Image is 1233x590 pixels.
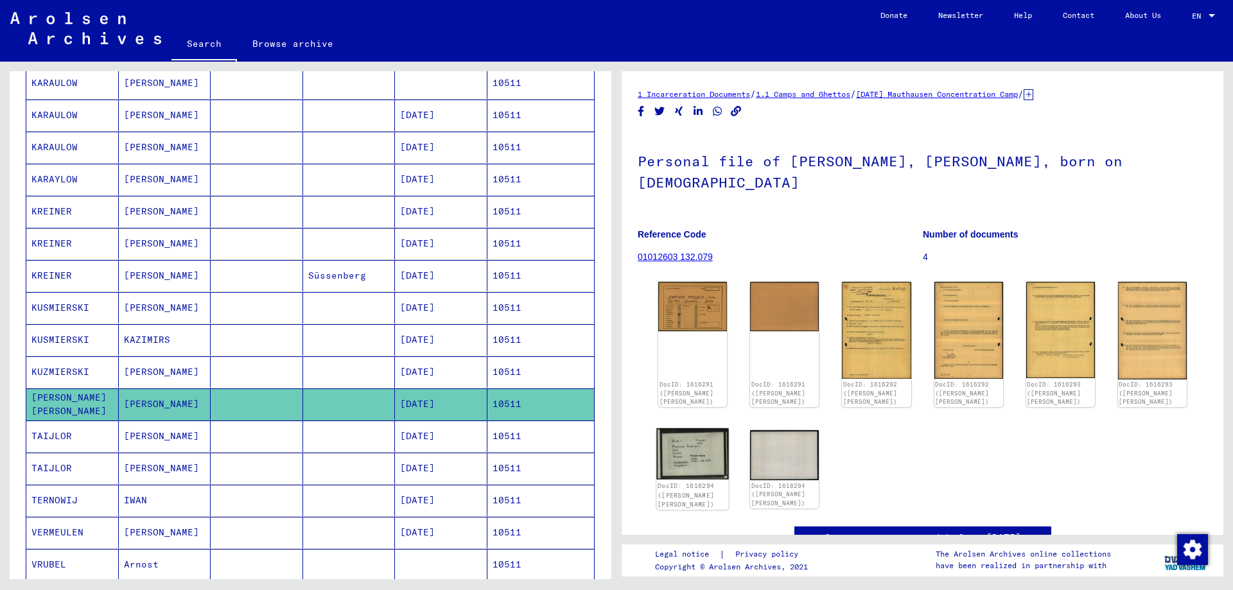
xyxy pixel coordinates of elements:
div: | [655,548,814,561]
mat-cell: [PERSON_NAME] [119,164,211,195]
mat-cell: 10511 [487,292,595,324]
mat-cell: KREINER [26,260,119,291]
p: The Arolsen Archives online collections [936,548,1111,560]
mat-cell: IWAN [119,485,211,516]
span: / [850,88,856,100]
img: 001.jpg [658,282,727,331]
mat-cell: [DATE] [395,196,487,227]
img: 001.jpg [656,428,729,480]
mat-cell: KARAYLOW [26,164,119,195]
mat-cell: KARAULOW [26,132,119,163]
a: DocID: 1616291 ([PERSON_NAME] [PERSON_NAME]) [660,381,713,405]
mat-cell: KARAULOW [26,67,119,99]
mat-cell: [PERSON_NAME] [119,421,211,452]
b: Reference Code [638,229,706,239]
mat-cell: [PERSON_NAME] [119,517,211,548]
a: DocID: 1616293 ([PERSON_NAME] [PERSON_NAME]) [1119,381,1173,405]
mat-cell: KUZMIERSKI [26,356,119,388]
mat-cell: [PERSON_NAME] [119,67,211,99]
mat-cell: KARAULOW [26,100,119,131]
mat-cell: 10511 [487,517,595,548]
mat-cell: KREINER [26,228,119,259]
mat-cell: 10511 [487,260,595,291]
mat-cell: [PERSON_NAME] [PERSON_NAME] [26,388,119,420]
mat-cell: KUSMIERSKI [26,324,119,356]
mat-cell: [DATE] [395,388,487,420]
a: Privacy policy [725,548,814,561]
mat-cell: TAIJLOR [26,421,119,452]
a: Search [171,28,237,62]
img: 001.jpg [842,282,911,379]
span: EN [1192,12,1206,21]
mat-cell: 10511 [487,132,595,163]
mat-cell: 10511 [487,164,595,195]
mat-cell: [PERSON_NAME] [119,292,211,324]
mat-cell: 10511 [487,100,595,131]
mat-cell: [DATE] [395,356,487,388]
mat-cell: [DATE] [395,100,487,131]
mat-cell: 10511 [487,549,595,580]
mat-cell: 10511 [487,324,595,356]
mat-cell: [PERSON_NAME] [119,100,211,131]
mat-cell: 10511 [487,196,595,227]
mat-cell: Süssenberg [303,260,396,291]
button: Share on Twitter [653,103,667,119]
mat-cell: TERNOWIJ [26,485,119,516]
img: Arolsen_neg.svg [10,12,161,44]
mat-cell: [DATE] [395,517,487,548]
mat-cell: KREINER [26,196,119,227]
mat-cell: [PERSON_NAME] [119,453,211,484]
a: 1.1 Camps and Ghettos [756,89,850,99]
mat-cell: VERMEULEN [26,517,119,548]
button: Copy link [730,103,743,119]
p: have been realized in partnership with [936,560,1111,571]
a: DocID: 1616292 ([PERSON_NAME] [PERSON_NAME]) [843,381,897,405]
mat-cell: 10511 [487,453,595,484]
mat-cell: [PERSON_NAME] [119,260,211,291]
h1: Personal file of [PERSON_NAME], [PERSON_NAME], born on [DEMOGRAPHIC_DATA] [638,132,1207,209]
span: / [1018,88,1024,100]
mat-cell: [DATE] [395,453,487,484]
img: Change consent [1177,534,1208,565]
button: Share on LinkedIn [692,103,705,119]
mat-cell: KUSMIERSKI [26,292,119,324]
a: DocID: 1616292 ([PERSON_NAME] [PERSON_NAME]) [935,381,989,405]
img: 001.jpg [1026,282,1095,378]
mat-cell: 10511 [487,356,595,388]
button: Share on Xing [672,103,686,119]
mat-cell: 10511 [487,421,595,452]
a: 01012603 132.079 [638,252,713,262]
b: Number of documents [923,229,1019,239]
mat-cell: [DATE] [395,228,487,259]
img: 002.jpg [750,282,819,331]
a: [DATE] Mauthausen Concentration Camp [856,89,1018,99]
mat-cell: 10511 [487,228,595,259]
mat-cell: [PERSON_NAME] [119,228,211,259]
mat-cell: [PERSON_NAME] [119,196,211,227]
a: DocID: 1616293 ([PERSON_NAME] [PERSON_NAME]) [1027,381,1081,405]
mat-cell: KAZIMIRS [119,324,211,356]
a: Browse archive [237,28,349,59]
mat-cell: [DATE] [395,485,487,516]
mat-cell: [PERSON_NAME] [119,388,211,420]
mat-cell: [DATE] [395,421,487,452]
mat-cell: [PERSON_NAME] [119,132,211,163]
a: DocID: 1616294 ([PERSON_NAME] [PERSON_NAME]) [658,483,714,508]
mat-cell: [DATE] [395,132,487,163]
img: 002.jpg [750,430,819,480]
mat-cell: [PERSON_NAME] [119,356,211,388]
mat-cell: [DATE] [395,324,487,356]
mat-cell: [DATE] [395,164,487,195]
button: Share on WhatsApp [711,103,724,119]
img: 002.jpg [934,282,1003,379]
mat-cell: 10511 [487,388,595,420]
mat-cell: VRUBEL [26,549,119,580]
a: 1 Incarceration Documents [638,89,750,99]
mat-cell: [DATE] [395,292,487,324]
span: / [750,88,756,100]
mat-cell: 10511 [487,67,595,99]
p: Copyright © Arolsen Archives, 2021 [655,561,814,573]
p: 4 [923,250,1207,264]
a: See comments created before [DATE] [825,531,1021,544]
button: Share on Facebook [634,103,648,119]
